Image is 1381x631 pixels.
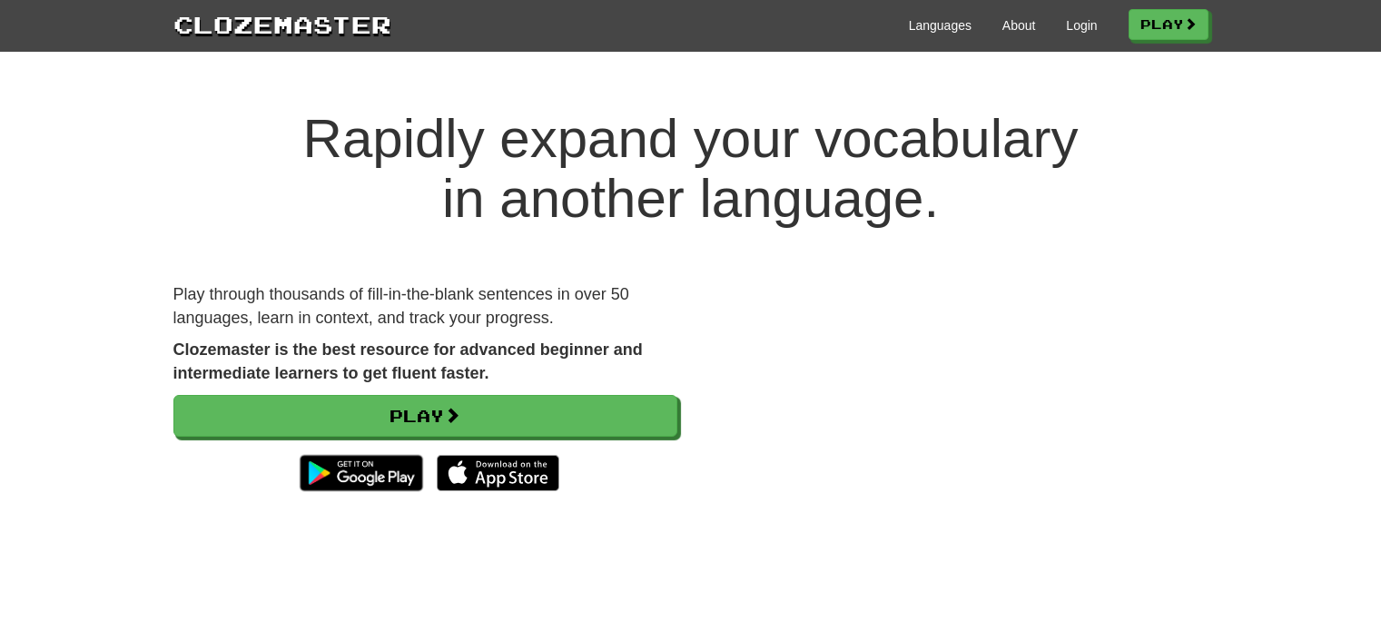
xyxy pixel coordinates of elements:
[291,446,431,500] img: Get it on Google Play
[173,340,643,382] strong: Clozemaster is the best resource for advanced beginner and intermediate learners to get fluent fa...
[173,395,677,437] a: Play
[437,455,559,491] img: Download_on_the_App_Store_Badge_US-UK_135x40-25178aeef6eb6b83b96f5f2d004eda3bffbb37122de64afbaef7...
[173,283,677,330] p: Play through thousands of fill-in-the-blank sentences in over 50 languages, learn in context, and...
[173,7,391,41] a: Clozemaster
[909,16,972,35] a: Languages
[1129,9,1208,40] a: Play
[1002,16,1036,35] a: About
[1066,16,1097,35] a: Login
